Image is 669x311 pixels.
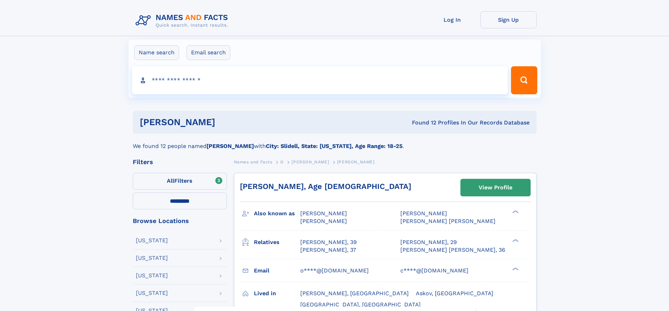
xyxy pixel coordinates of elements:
[300,218,347,224] span: [PERSON_NAME]
[136,238,168,243] div: [US_STATE]
[400,210,447,217] span: [PERSON_NAME]
[133,134,537,150] div: We found 12 people named with .
[133,173,227,190] label: Filters
[254,236,300,248] h3: Relatives
[254,288,300,299] h3: Lived in
[186,45,230,60] label: Email search
[234,157,273,166] a: Names and Facts
[280,157,284,166] a: O
[280,160,284,164] span: O
[291,157,329,166] a: [PERSON_NAME]
[133,159,227,165] div: Filters
[291,160,329,164] span: [PERSON_NAME]
[206,143,254,149] b: [PERSON_NAME]
[136,290,168,296] div: [US_STATE]
[133,218,227,224] div: Browse Locations
[266,143,402,149] b: City: Slidell, State: [US_STATE], Age Range: 18-25
[300,210,347,217] span: [PERSON_NAME]
[511,266,519,271] div: ❯
[254,208,300,219] h3: Also known as
[132,66,508,94] input: search input
[134,45,179,60] label: Name search
[136,273,168,278] div: [US_STATE]
[461,179,530,196] a: View Profile
[300,246,356,254] a: [PERSON_NAME], 37
[511,66,537,94] button: Search Button
[511,210,519,214] div: ❯
[424,11,480,28] a: Log In
[140,118,314,127] h1: [PERSON_NAME]
[300,290,409,297] span: [PERSON_NAME], [GEOGRAPHIC_DATA]
[479,180,512,196] div: View Profile
[167,177,174,184] span: All
[136,255,168,261] div: [US_STATE]
[400,218,496,224] span: [PERSON_NAME] [PERSON_NAME]
[314,119,530,127] div: Found 12 Profiles In Our Records Database
[400,246,505,254] a: [PERSON_NAME] [PERSON_NAME], 36
[337,160,375,164] span: [PERSON_NAME]
[300,238,357,246] a: [PERSON_NAME], 39
[240,182,411,191] a: [PERSON_NAME], Age [DEMOGRAPHIC_DATA]
[416,290,493,297] span: Askov, [GEOGRAPHIC_DATA]
[511,238,519,243] div: ❯
[400,238,457,246] a: [PERSON_NAME], 29
[254,265,300,277] h3: Email
[300,301,421,308] span: [GEOGRAPHIC_DATA], [GEOGRAPHIC_DATA]
[133,11,234,30] img: Logo Names and Facts
[480,11,537,28] a: Sign Up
